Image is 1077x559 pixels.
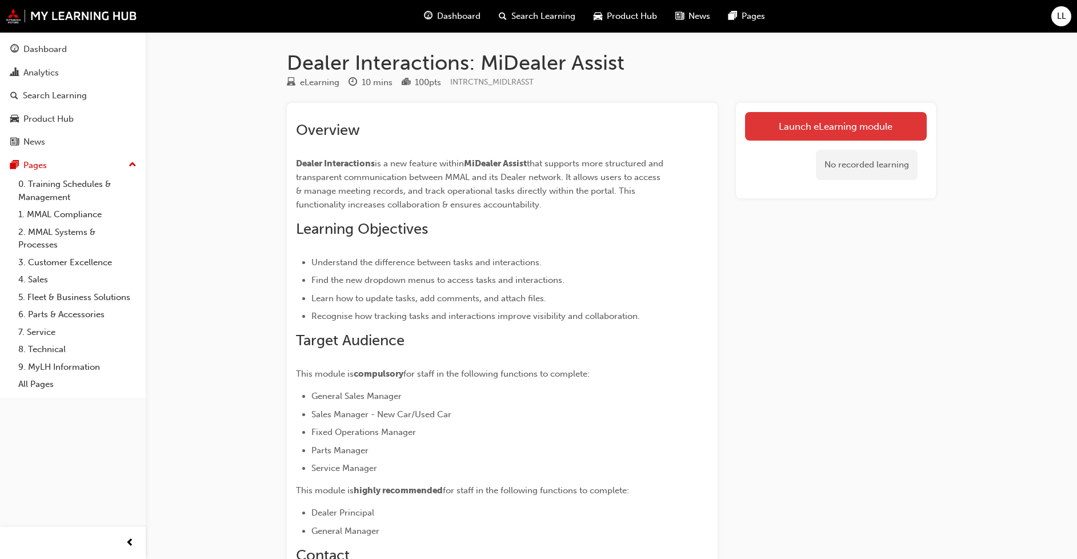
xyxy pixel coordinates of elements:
[362,76,393,89] div: 10 mins
[349,78,357,88] span: clock-icon
[14,206,141,223] a: 1. MMAL Compliance
[296,220,428,238] span: Learning Objectives
[311,409,451,420] span: Sales Manager - New Car/Used Car
[287,78,295,88] span: learningResourceType_ELEARNING-icon
[5,131,141,153] a: News
[5,155,141,176] button: Pages
[354,369,403,379] span: compulsory
[607,10,657,23] span: Product Hub
[688,10,710,23] span: News
[594,9,602,23] span: car-icon
[311,293,546,304] span: Learn how to update tasks, add comments, and attach files.
[14,175,141,206] a: 0. Training Schedules & Management
[464,158,527,169] span: MiDealer Assist
[14,341,141,358] a: 8. Technical
[296,158,666,210] span: that supports more structured and transparent communication between MMAL and its Dealer network. ...
[666,5,719,28] a: news-iconNews
[311,526,379,536] span: General Manager
[10,45,19,55] span: guage-icon
[443,485,629,496] span: for staff in the following functions to complete:
[23,66,59,79] div: Analytics
[14,254,141,271] a: 3. Customer Excellence
[728,9,737,23] span: pages-icon
[437,10,481,23] span: Dashboard
[23,159,47,172] div: Pages
[584,5,666,28] a: car-iconProduct Hub
[23,89,87,102] div: Search Learning
[5,85,141,106] a: Search Learning
[14,376,141,393] a: All Pages
[10,114,19,125] span: car-icon
[296,485,354,496] span: This module is
[490,5,584,28] a: search-iconSearch Learning
[349,75,393,90] div: Duration
[402,78,410,88] span: podium-icon
[10,161,19,171] span: pages-icon
[296,369,354,379] span: This module is
[23,113,74,126] div: Product Hub
[296,332,405,349] span: Target Audience
[415,5,490,28] a: guage-iconDashboard
[311,463,377,473] span: Service Manager
[1051,6,1071,26] button: LL
[311,391,402,401] span: General Sales Manager
[14,358,141,376] a: 9. MyLH Information
[14,306,141,324] a: 6. Parts & Accessories
[14,324,141,341] a: 7. Service
[5,109,141,130] a: Product Hub
[311,508,374,518] span: Dealer Principal
[10,91,18,101] span: search-icon
[126,536,134,550] span: prev-icon
[5,39,141,60] a: Dashboard
[745,112,927,141] a: Launch eLearning module
[375,158,464,169] span: is a new feature within
[742,10,765,23] span: Pages
[450,77,534,87] span: Learning resource code
[296,121,360,139] span: Overview
[816,150,918,180] div: No recorded learning
[719,5,774,28] a: pages-iconPages
[5,37,141,155] button: DashboardAnalyticsSearch LearningProduct HubNews
[23,43,67,56] div: Dashboard
[403,369,590,379] span: for staff in the following functions to complete:
[311,445,369,456] span: Parts Manager
[675,9,684,23] span: news-icon
[511,10,575,23] span: Search Learning
[10,137,19,147] span: news-icon
[311,427,416,437] span: Fixed Operations Manager
[311,257,542,267] span: Understand the difference between tasks and interactions.
[499,9,507,23] span: search-icon
[14,289,141,306] a: 5. Fleet & Business Solutions
[10,68,19,78] span: chart-icon
[415,76,441,89] div: 100 pts
[129,158,137,173] span: up-icon
[6,9,137,23] img: mmal
[1057,10,1066,23] span: LL
[311,311,640,321] span: Recognise how tracking tasks and interactions improve visibility and collaboration.
[14,271,141,289] a: 4. Sales
[354,485,443,496] span: highly recommended
[14,223,141,254] a: 2. MMAL Systems & Processes
[300,76,339,89] div: eLearning
[287,50,936,75] h1: Dealer Interactions: MiDealer Assist
[311,275,564,285] span: Find the new dropdown menus to access tasks and interactions.
[402,75,441,90] div: Points
[296,158,375,169] span: Dealer Interactions
[23,135,45,149] div: News
[287,75,339,90] div: Type
[5,62,141,83] a: Analytics
[424,9,433,23] span: guage-icon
